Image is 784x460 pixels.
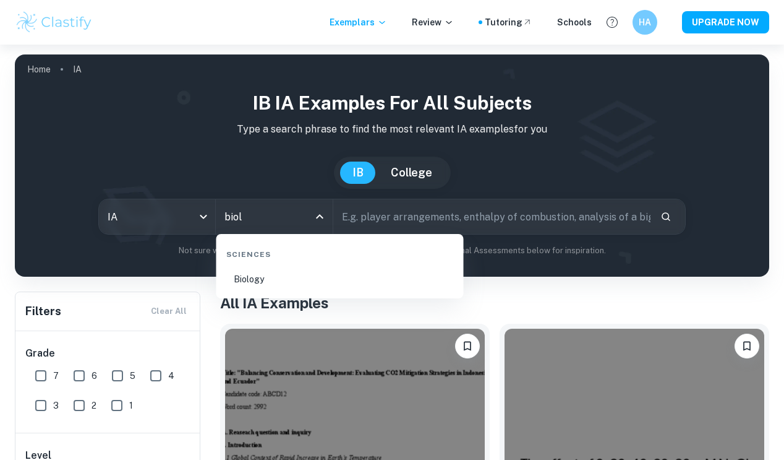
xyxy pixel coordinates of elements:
[129,399,133,412] span: 1
[655,206,676,227] button: Search
[311,208,328,225] button: Close
[333,199,650,234] input: E.g. player arrangements, enthalpy of combustion, analysis of a big city...
[130,369,135,383] span: 5
[99,199,216,234] div: IA
[638,15,652,29] h6: HA
[340,162,376,184] button: IB
[602,12,623,33] button: Help and Feedback
[735,334,759,358] button: Bookmark
[53,399,59,412] span: 3
[412,15,454,29] p: Review
[27,61,51,78] a: Home
[25,303,61,320] h6: Filters
[15,10,93,35] img: Clastify logo
[220,292,769,314] h1: All IA Examples
[25,122,759,137] p: Type a search phrase to find the most relevant IA examples for you
[330,15,387,29] p: Exemplars
[378,162,445,184] button: College
[73,63,82,76] p: IA
[53,369,59,383] span: 7
[92,369,97,383] span: 6
[25,346,191,361] h6: Grade
[221,265,459,293] li: Biology
[168,369,174,383] span: 4
[557,15,592,29] a: Schools
[92,399,96,412] span: 2
[682,11,769,33] button: UPGRADE NOW
[25,89,759,117] h1: IB IA examples for all subjects
[633,10,657,35] button: HA
[15,54,769,277] img: profile cover
[221,239,459,265] div: Sciences
[455,334,480,358] button: Bookmark
[485,15,532,29] a: Tutoring
[25,245,759,257] p: Not sure what to search for? You can always look through our example Internal Assessments below f...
